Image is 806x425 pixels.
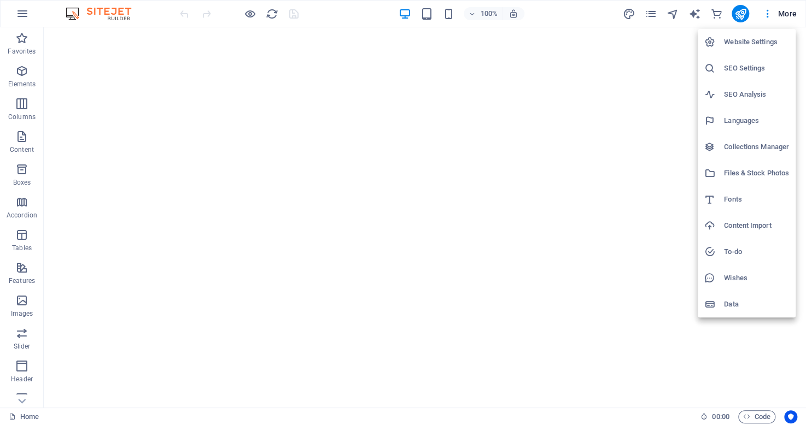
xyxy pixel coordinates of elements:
[724,271,789,285] h6: Wishes
[724,193,789,206] h6: Fonts
[724,36,789,49] h6: Website Settings
[724,219,789,232] h6: Content Import
[724,114,789,127] h6: Languages
[724,167,789,180] h6: Files & Stock Photos
[724,88,789,101] h6: SEO Analysis
[724,62,789,75] h6: SEO Settings
[724,298,789,311] h6: Data
[724,245,789,258] h6: To-do
[724,140,789,154] h6: Collections Manager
